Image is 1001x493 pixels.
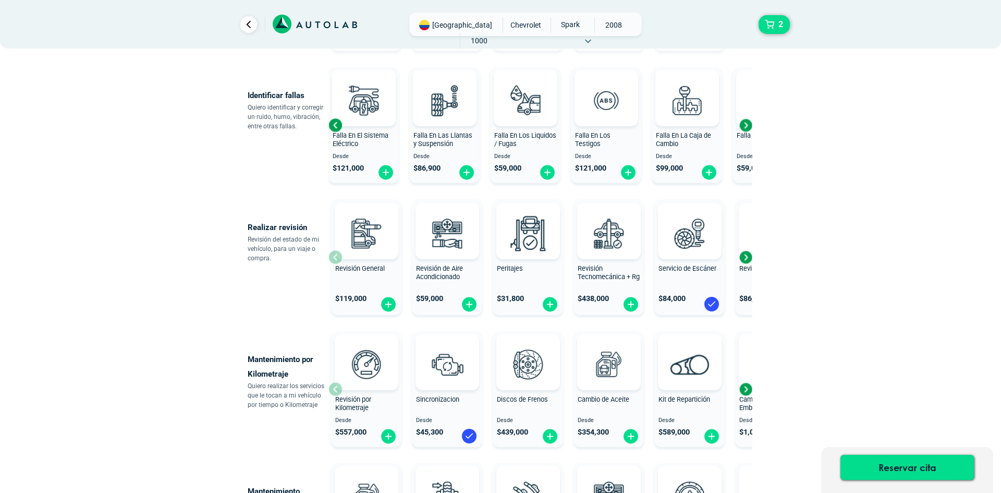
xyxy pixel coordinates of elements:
p: Revisión del estado de mi vehículo, para un viaje o compra. [248,235,328,263]
button: Peritajes $31,800 [493,199,563,315]
img: revision_por_kilometraje-v3.svg [343,341,389,387]
img: fi_plus-circle2.svg [703,428,720,444]
img: frenos2-v3.svg [505,341,551,387]
button: Falla En Los Frenos Desde $59,000 [733,67,803,183]
span: Discos de Frenos [497,395,548,403]
span: Desde [335,417,397,424]
span: 2 [776,16,786,33]
span: $ 86,900 [413,164,441,173]
span: CHEVROLET [507,17,544,33]
div: Next slide [738,117,753,133]
img: kit_de_embrague-v3.svg [747,341,793,387]
span: $ 439,000 [497,428,528,437]
span: Revisión Tecnomecánica + Rg [578,264,640,281]
span: $ 121,000 [575,164,606,173]
img: blue-check.svg [461,428,478,444]
span: Desde [333,153,395,160]
button: Cambio de Kit de Embrague Desde $1,040,000 [735,331,805,447]
button: Sincronizacion Desde $45,300 [412,331,482,447]
p: Quiero realizar los servicios que le tocan a mi vehículo por tiempo o Kilometraje [248,381,328,410]
div: Next slide [738,249,753,265]
span: Servicio de Escáner [658,264,716,272]
img: aire_acondicionado-v3.svg [424,210,470,256]
img: fi_plus-circle2.svg [458,164,475,181]
img: AD0BCuuxAAAAAElFTkSuQmCC [674,336,705,367]
span: $ 99,000 [656,164,683,173]
button: Falla En El Sistema Eléctrico Desde $121,000 [328,67,399,183]
img: sincronizacion-v3.svg [424,341,470,387]
span: $ 119,000 [335,294,367,303]
span: $ 84,000 [658,294,686,303]
span: $ 1,040,000 [739,428,777,437]
span: Falla En Los Testigos [575,131,611,148]
img: AD0BCuuxAAAAAElFTkSuQmCC [512,205,544,236]
span: Desde [575,153,637,160]
img: AD0BCuuxAAAAAElFTkSuQmCC [593,336,625,367]
img: AD0BCuuxAAAAAElFTkSuQmCC [432,205,463,236]
button: Cambio de Aceite Desde $354,300 [573,331,644,447]
button: Falla En Las Llantas y Suspensión Desde $86,900 [409,67,480,183]
span: Cambio de Kit de Embrague [739,395,789,412]
span: 2008 [595,17,632,33]
p: Mantenimiento por Kilometraje [248,352,328,381]
img: fi_plus-circle2.svg [701,164,717,181]
div: Next slide [738,381,753,397]
span: Desde [739,417,801,424]
button: Falla En La Caja de Cambio Desde $99,000 [652,67,722,183]
p: Realizar revisión [248,220,328,235]
img: peritaje-v3.svg [505,210,551,256]
span: Desde [658,417,721,424]
img: fi_plus-circle2.svg [539,164,556,181]
img: fi_plus-circle2.svg [380,428,397,444]
button: Revisión General $119,000 [331,199,401,315]
span: Desde [578,417,640,424]
button: Reservar cita [840,455,974,480]
span: Desde [494,153,556,160]
img: AD0BCuuxAAAAAElFTkSuQmCC [672,72,703,103]
img: AD0BCuuxAAAAAElFTkSuQmCC [752,72,784,103]
span: Peritajes [497,264,523,272]
p: Identificar fallas [248,88,328,103]
span: $ 59,000 [494,164,521,173]
span: Falla En Los Liquidos / Fugas [494,131,556,148]
button: Falla En Los Liquidos / Fugas Desde $59,000 [490,67,560,183]
span: $ 589,000 [658,428,690,437]
span: $ 86,900 [739,294,766,303]
img: fi_plus-circle2.svg [542,428,558,444]
img: diagnostic_caja-de-cambios-v3.svg [664,77,710,123]
img: cambio_bateria-v3.svg [747,210,793,256]
span: $ 31,800 [497,294,524,303]
span: Falla En Los Frenos [737,131,794,139]
img: AD0BCuuxAAAAAElFTkSuQmCC [351,336,382,367]
span: Revisión por Kilometraje [335,395,371,412]
img: fi_plus-circle2.svg [377,164,394,181]
img: AD0BCuuxAAAAAElFTkSuQmCC [591,72,622,103]
span: Desde [416,417,478,424]
img: AD0BCuuxAAAAAElFTkSuQmCC [593,205,625,236]
img: fi_plus-circle2.svg [542,296,558,312]
span: [GEOGRAPHIC_DATA] [432,20,492,30]
button: Revisión de Batería $86,900 [735,199,805,315]
img: fi_plus-circle2.svg [622,428,639,444]
img: diagnostic_disco-de-freno-v3.svg [744,77,790,123]
span: Desde [737,153,799,160]
span: Cambio de Aceite [578,395,629,403]
img: diagnostic_bombilla-v3.svg [340,77,386,123]
a: Ir al paso anterior [240,16,257,33]
span: Revisión de Batería [739,264,796,272]
span: Desde [656,153,718,160]
button: 2 [759,15,790,34]
img: diagnostic_diagnostic_abs-v3.svg [583,77,629,123]
img: blue-check.svg [703,296,720,312]
img: fi_plus-circle2.svg [622,296,639,312]
img: AD0BCuuxAAAAAElFTkSuQmCC [429,72,460,103]
span: $ 557,000 [335,428,367,437]
img: diagnostic_gota-de-sangre-v3.svg [502,77,548,123]
span: Desde [497,417,559,424]
span: Falla En El Sistema Eléctrico [333,131,388,148]
button: Servicio de Escáner $84,000 [654,199,725,315]
img: fi_plus-circle2.svg [461,296,478,312]
span: $ 121,000 [333,164,364,173]
button: Revisión Tecnomecánica + Rg $438,000 [573,199,644,315]
img: AD0BCuuxAAAAAElFTkSuQmCC [432,336,463,367]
